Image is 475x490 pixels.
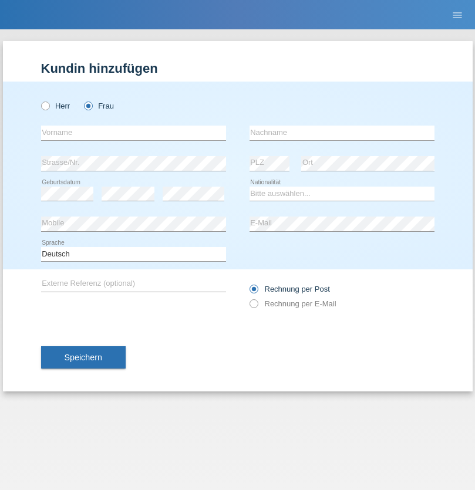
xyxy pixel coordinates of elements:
label: Rechnung per Post [250,285,330,293]
a: menu [446,11,469,18]
span: Speichern [65,353,102,362]
input: Rechnung per Post [250,285,257,299]
input: Herr [41,102,49,109]
h1: Kundin hinzufügen [41,61,434,76]
button: Speichern [41,346,126,369]
input: Rechnung per E-Mail [250,299,257,314]
label: Rechnung per E-Mail [250,299,336,308]
label: Frau [84,102,114,110]
input: Frau [84,102,92,109]
label: Herr [41,102,70,110]
i: menu [452,9,463,21]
